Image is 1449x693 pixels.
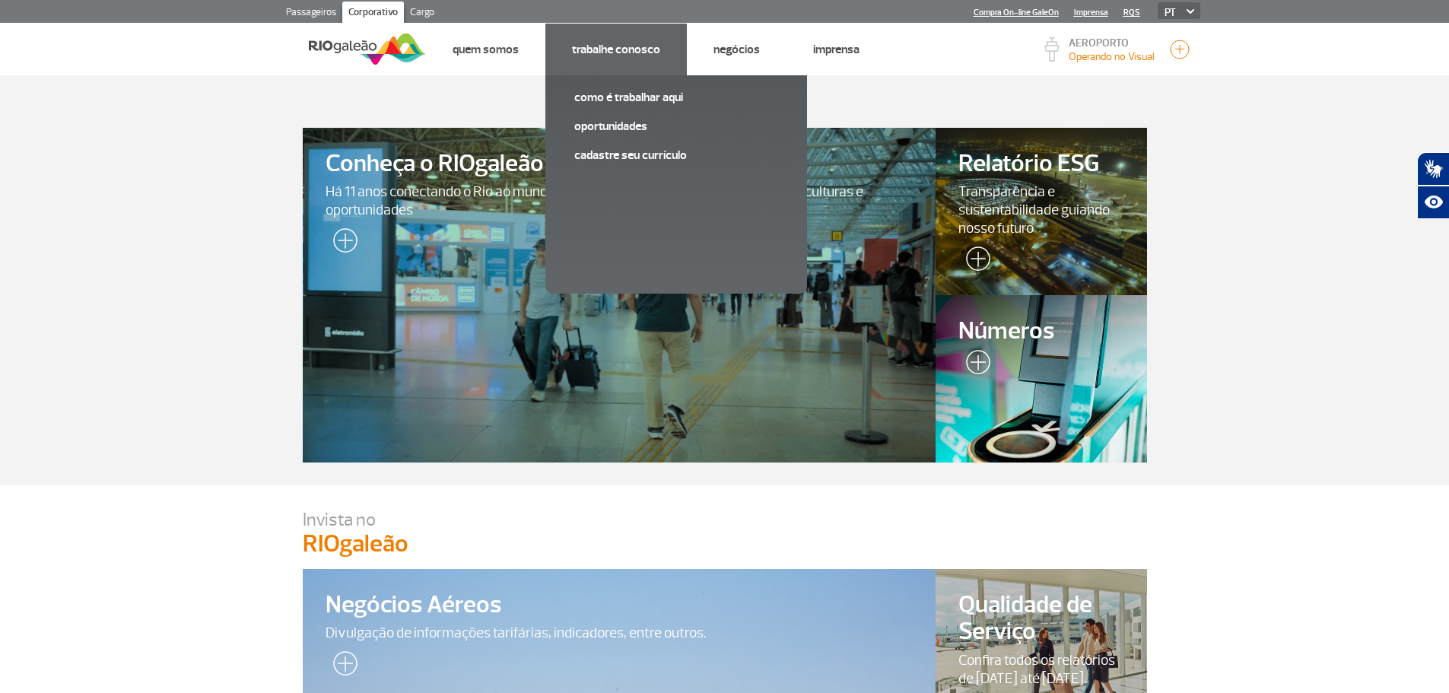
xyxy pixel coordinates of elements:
span: Relatório ESG [958,151,1124,177]
a: Corporativo [342,2,404,26]
a: Passageiros [280,2,342,26]
a: Relatório ESGTransparência e sustentabilidade guiando nosso futuro [936,128,1147,295]
a: Compra On-line GaleOn [974,8,1059,17]
a: Negócios [713,42,760,57]
span: Confira todos os relatórios de [DATE] até [DATE]. [958,651,1124,688]
a: Cadastre seu currículo [574,147,778,164]
span: Negócios Aéreos [326,592,914,618]
span: Transparência e sustentabilidade guiando nosso futuro [958,183,1124,237]
button: Abrir tradutor de língua de sinais. [1417,152,1449,186]
span: Conheça o RIOgaleão [326,151,914,177]
p: Visibilidade de 10000m [1069,49,1155,65]
img: leia-mais [326,651,357,682]
a: Conheça o RIOgaleãoHá 11 anos conectando o Rio ao mundo e sendo a porta de entrada para pessoas, ... [303,128,936,463]
img: leia-mais [958,246,990,277]
span: Qualidade de Serviço [958,592,1124,645]
a: RQS [1123,8,1140,17]
a: Imprensa [813,42,860,57]
p: RIOgaleão [303,531,1147,557]
p: Invista no [303,508,1147,531]
a: Imprensa [1074,8,1108,17]
div: Plugin de acessibilidade da Hand Talk. [1417,152,1449,219]
span: Números [958,318,1124,345]
a: Cargo [404,2,440,26]
a: Como é trabalhar aqui [574,89,778,106]
span: Há 11 anos conectando o Rio ao mundo e sendo a porta de entrada para pessoas, culturas e oportuni... [326,183,914,219]
a: Números [936,295,1147,463]
span: Divulgação de informações tarifárias, indicadores, entre outros. [326,624,914,642]
p: AEROPORTO [1069,38,1155,49]
a: Quem Somos [453,42,519,57]
button: Abrir recursos assistivos. [1417,186,1449,219]
a: Trabalhe Conosco [572,42,660,57]
img: leia-mais [326,228,357,259]
img: leia-mais [958,350,990,380]
a: Oportunidades [574,118,778,135]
